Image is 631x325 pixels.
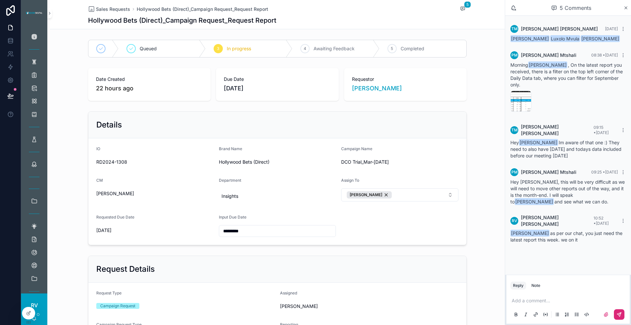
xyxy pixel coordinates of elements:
span: [DATE] [224,84,331,93]
span: Request Type [96,290,122,295]
span: 09:15 • [DATE] [594,125,609,135]
span: [PERSON_NAME] [515,198,554,205]
button: Unselect 8 [347,191,392,198]
span: DCO Trial_Mar-[DATE] [341,159,458,165]
span: PM [511,53,518,58]
button: Reply [510,282,526,290]
span: TM [511,128,518,133]
span: RV [31,301,38,309]
h2: Request Details [96,264,155,274]
span: CM [96,178,103,183]
span: Awaiting Feedback [314,45,355,52]
span: Brand Name [219,146,242,151]
span: 4 [304,46,306,51]
span: Requestor [352,76,459,82]
span: TM [511,26,518,32]
span: [PERSON_NAME] [581,35,620,42]
span: [PERSON_NAME] [510,230,549,237]
span: 5 Comments [560,4,591,12]
span: PM [511,170,518,175]
span: Input Due Date [219,215,246,220]
h2: Details [96,120,122,130]
span: [PERSON_NAME] [280,303,458,310]
span: [PERSON_NAME] [528,61,567,68]
span: Campaign Name [341,146,372,151]
span: [PERSON_NAME] [510,35,549,42]
span: 5 [464,1,471,8]
span: Hey Im aware of that one :) They need to also have [DATE] and todays data included before our mee... [510,140,621,158]
div: Note [531,283,540,288]
button: Note [529,282,543,290]
span: [PERSON_NAME] Mtshali [521,169,576,175]
span: [PERSON_NAME] [519,139,558,146]
span: 10:52 • [DATE] [594,216,609,226]
span: [PERSON_NAME] [96,190,214,197]
span: [PERSON_NAME] [PERSON_NAME] [521,214,594,227]
span: Hey [PERSON_NAME], this will be very difficult as we will need to move other reports out of the w... [510,179,625,204]
span: [PERSON_NAME] [PERSON_NAME] [521,124,594,137]
span: Requested Due Date [96,215,134,220]
a: [PERSON_NAME] [352,84,402,93]
span: IO [96,146,100,151]
span: [DATE] [605,26,618,31]
span: Insights [222,193,238,199]
span: Sales Requests [96,6,130,12]
h1: Hollywood Bets (Direct)_Campaign Request_Request Report [88,16,276,25]
span: 09:25 • [DATE] [591,170,618,174]
a: Hollywood Bets (Direct)_Campaign Request_Request Report [137,6,268,12]
a: Sales Requests [88,6,130,12]
span: 5 [391,46,393,51]
button: 5 [459,5,467,13]
span: In progress [227,45,251,52]
span: Morning , On the latest report you received, there is a filter on the top left corner of the Dail... [510,62,623,87]
p: 22 hours ago [96,84,133,93]
span: Due Date [224,76,331,82]
div: Campaign Request [100,303,135,309]
span: [PERSON_NAME] Mtshali [521,52,576,58]
span: [PERSON_NAME] [PERSON_NAME] [521,26,598,32]
span: Luxolo Mvula [550,35,580,42]
button: Select Button [341,188,458,201]
span: Queued [140,45,157,52]
span: Assign To [341,178,359,183]
span: RV [512,218,517,223]
span: 3 [217,46,219,51]
span: Hollywood Bets (Direct) [219,159,336,165]
span: 08:38 • [DATE] [591,53,618,58]
span: Date Created [96,76,203,82]
span: [PERSON_NAME] [350,192,382,197]
span: [DATE] [96,227,214,234]
span: Completed [401,45,424,52]
span: Department [219,178,241,183]
img: App logo [25,11,43,16]
span: Assigned [280,290,297,295]
div: as per our chat, you just need the latest report this week. we on it [510,230,626,243]
div: scrollable content [21,26,47,293]
span: RD2024-1308 [96,159,214,165]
